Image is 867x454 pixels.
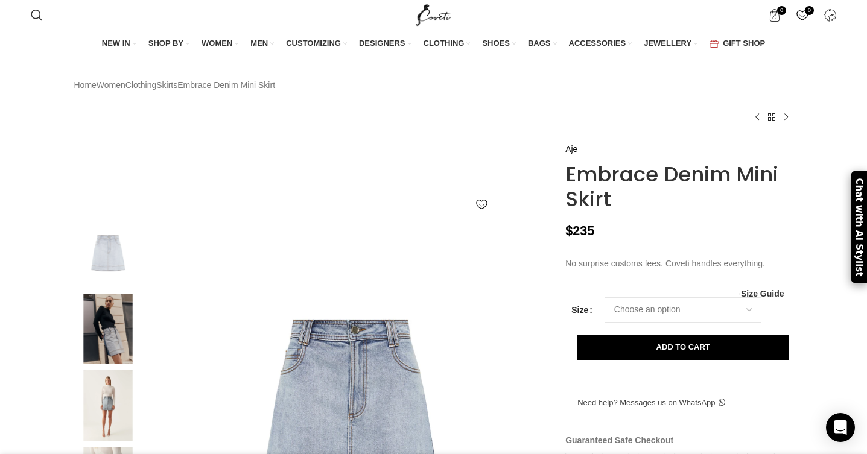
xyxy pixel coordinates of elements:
span: CLOTHING [424,38,465,49]
a: SHOES [482,31,516,57]
a: ACCESSORIES [569,31,632,57]
a: Home [74,78,97,92]
a: CLOTHING [424,31,471,57]
a: CUSTOMIZING [286,31,347,57]
a: Women [97,78,125,92]
a: Aje [565,142,577,156]
span: $ [565,223,573,238]
button: Add to cart [577,335,789,360]
p: No surprise customs fees. Coveti handles everything. [565,257,793,270]
div: Main navigation [25,31,842,57]
span: NEW IN [102,38,130,49]
span: DESIGNERS [359,38,405,49]
span: Embrace Denim Mini Skirt [177,78,275,92]
img: Embrace Denim Mini Skirt [71,370,145,441]
div: Open Intercom Messenger [826,413,855,442]
a: Site logo [413,10,454,19]
label: Size [571,303,592,317]
span: MEN [250,38,268,49]
span: GIFT SHOP [723,38,765,49]
span: CUSTOMIZING [286,38,341,49]
a: Next product [779,110,793,124]
bdi: 235 [565,223,594,238]
a: DESIGNERS [359,31,411,57]
strong: Guaranteed Safe Checkout [565,435,673,445]
span: 0 [777,6,786,15]
nav: Breadcrumb [74,78,276,92]
a: Clothing [125,78,156,92]
a: MEN [250,31,274,57]
a: GIFT SHOP [710,31,765,57]
a: BAGS [528,31,557,57]
span: SHOES [482,38,510,49]
span: WOMEN [202,38,232,49]
h1: Embrace Denim Mini Skirt [565,162,793,212]
a: JEWELLERY [644,31,697,57]
img: aje [71,294,145,365]
span: JEWELLERY [644,38,691,49]
a: NEW IN [102,31,136,57]
a: SHOP BY [148,31,189,57]
a: Search [25,3,49,27]
span: 0 [805,6,814,15]
a: WOMEN [202,31,238,57]
a: 0 [762,3,787,27]
a: Skirts [156,78,177,92]
span: SHOP BY [148,38,183,49]
span: ACCESSORIES [569,38,626,49]
a: Need help? Messages us on WhatsApp [565,390,737,415]
div: My Wishlist [790,3,815,27]
img: Aje Blue Skirts [71,218,145,288]
a: 0 [790,3,815,27]
span: BAGS [528,38,551,49]
img: GiftBag [710,40,719,48]
a: Previous product [750,110,764,124]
